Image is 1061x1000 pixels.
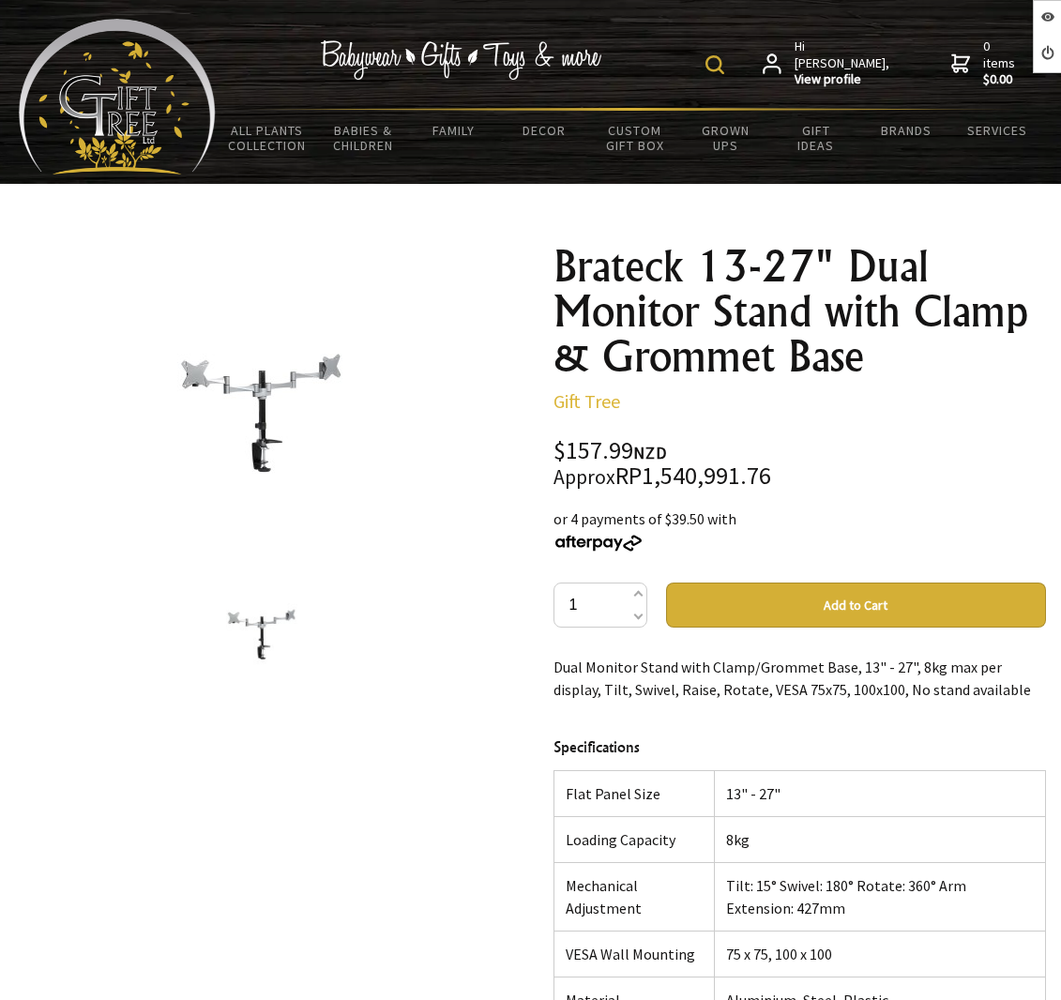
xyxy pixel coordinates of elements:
a: Grown Ups [680,111,771,165]
img: Brateck 13-27" Dual Monitor Stand with Clamp & Grommet Base [177,324,346,492]
button: Add to Cart [666,583,1047,628]
a: Hi [PERSON_NAME],View profile [763,38,891,88]
div: or 4 payments of $39.50 with [553,508,1047,553]
a: Gift Ideas [771,111,862,165]
a: Babies & Children [318,111,409,165]
td: 8kg [714,817,1046,863]
a: Gift Tree [553,389,620,413]
div: $157.99 RP1,540,991.76 [553,439,1047,489]
img: Brateck 13-27" Dual Monitor Stand with Clamp & Grommet Base [226,597,297,668]
a: Services [952,111,1043,150]
a: 0 items$0.00 [951,38,1019,88]
a: Family [409,111,500,150]
td: 13" - 27" [714,771,1046,817]
a: All Plants Collection [216,111,318,165]
td: Tilt: 15° Swivel: 180° Rotate: 360° Arm Extension: 427mm [714,863,1046,932]
img: product search [705,55,724,74]
td: Flat Panel Size [553,771,714,817]
strong: View profile [795,71,891,88]
img: Babyware - Gifts - Toys and more... [19,19,216,174]
h1: Brateck 13-27" Dual Monitor Stand with Clamp & Grommet Base [553,244,1047,379]
strong: $0.00 [983,71,1019,88]
span: NZD [633,442,667,463]
img: Afterpay [553,535,644,552]
td: VESA Wall Mounting [553,932,714,977]
span: 0 items [983,38,1019,88]
h4: Specifications [553,735,1047,759]
td: Loading Capacity [553,817,714,863]
small: Approx [553,464,615,490]
img: Babywear - Gifts - Toys & more [320,40,601,80]
a: Custom Gift Box [590,111,681,165]
td: 75 x 75, 100 x 100 [714,932,1046,977]
a: Decor [499,111,590,150]
td: Mechanical Adjustment [553,863,714,932]
span: Hi [PERSON_NAME], [795,38,891,88]
a: Brands [861,111,952,150]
